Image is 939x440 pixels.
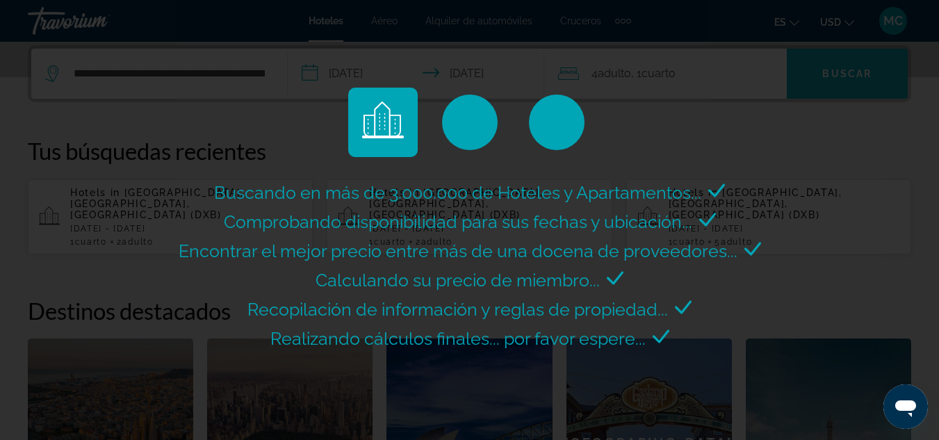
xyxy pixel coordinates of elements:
span: Comprobando disponibilidad para sus fechas y ubicación... [224,211,692,232]
span: Calculando su precio de miembro... [316,270,600,291]
span: Encontrar el mejor precio entre más de una docena de proveedores... [179,241,737,261]
span: Realizando cálculos finales... por favor espere... [270,328,646,349]
iframe: Button to launch messaging window [883,384,928,429]
span: Buscando en más de 3.000.000 de Hoteles y Apartamentos... [214,182,701,203]
span: Recopilación de información y reglas de propiedad... [247,299,668,320]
